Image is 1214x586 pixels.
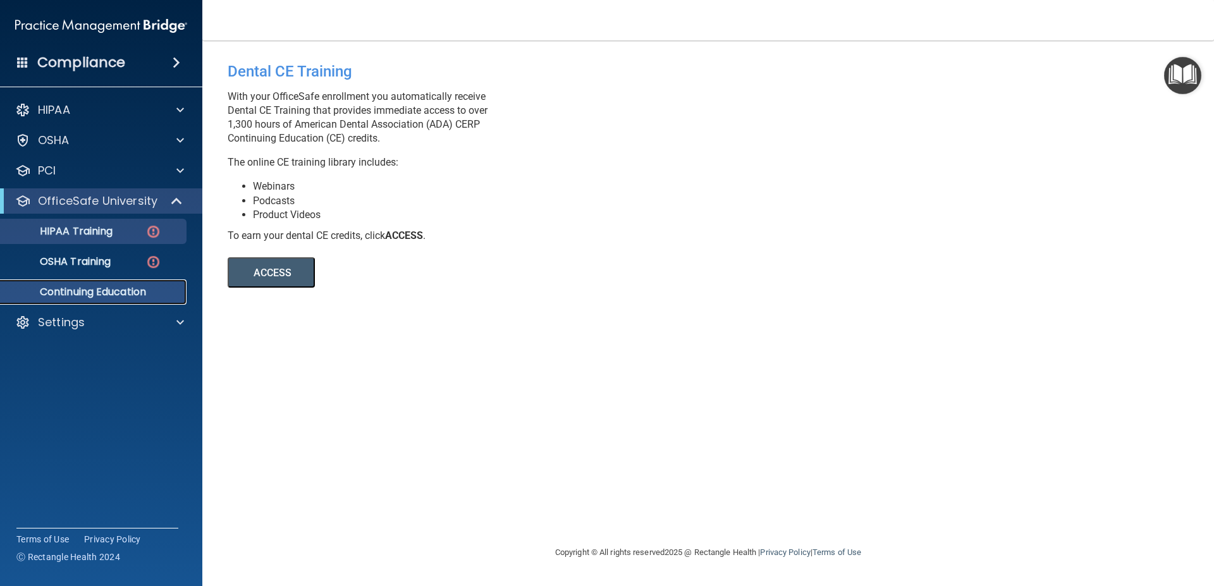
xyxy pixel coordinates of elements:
[15,163,184,178] a: PCI
[228,269,573,278] a: ACCESS
[145,224,161,240] img: danger-circle.6113f641.png
[1164,57,1201,94] button: Open Resource Center
[38,163,56,178] p: PCI
[760,547,810,557] a: Privacy Policy
[253,194,689,208] li: Podcasts
[228,229,689,243] div: To earn your dental CE credits, click .
[38,102,70,118] p: HIPAA
[15,193,183,209] a: OfficeSafe University
[228,257,315,288] button: ACCESS
[385,229,423,241] b: ACCESS
[38,193,157,209] p: OfficeSafe University
[145,254,161,270] img: danger-circle.6113f641.png
[228,53,689,90] div: Dental CE Training
[16,551,120,563] span: Ⓒ Rectangle Health 2024
[228,90,689,145] p: With your OfficeSafe enrollment you automatically receive Dental CE Training that provides immedi...
[8,255,111,268] p: OSHA Training
[38,315,85,330] p: Settings
[228,156,689,169] p: The online CE training library includes:
[8,225,113,238] p: HIPAA Training
[8,286,181,298] p: Continuing Education
[477,532,939,573] div: Copyright © All rights reserved 2025 @ Rectangle Health | |
[15,133,184,148] a: OSHA
[38,133,70,148] p: OSHA
[812,547,861,557] a: Terms of Use
[15,102,184,118] a: HIPAA
[15,315,184,330] a: Settings
[84,533,141,546] a: Privacy Policy
[253,208,689,222] li: Product Videos
[37,54,125,71] h4: Compliance
[15,13,187,39] img: PMB logo
[253,180,689,193] li: Webinars
[16,533,69,546] a: Terms of Use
